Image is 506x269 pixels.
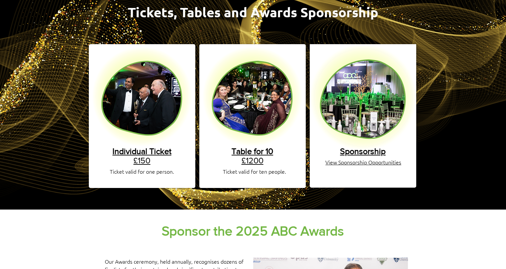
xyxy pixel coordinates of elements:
span: Sponsor the 2025 ABC Awards [162,224,344,238]
a: Sponsorship [340,146,386,156]
span: Ticket valid for ten people. [223,168,286,175]
a: Table for 10£1200 [232,146,273,165]
img: single ticket.png [92,46,192,146]
a: Individual Ticket£150 [112,146,171,165]
span: Ticket valid for one person. [110,168,174,175]
span: Tickets, Tables and Awards Sponsorship [128,3,378,21]
span: Individual Ticket [112,146,171,156]
img: table ticket.png [202,46,302,146]
a: View Sponsorship Opportunities [325,158,401,166]
span: Table for 10 [232,146,273,156]
img: ABC AWARDS WEBSITE BACKGROUND BLOB (1).png [310,44,416,150]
